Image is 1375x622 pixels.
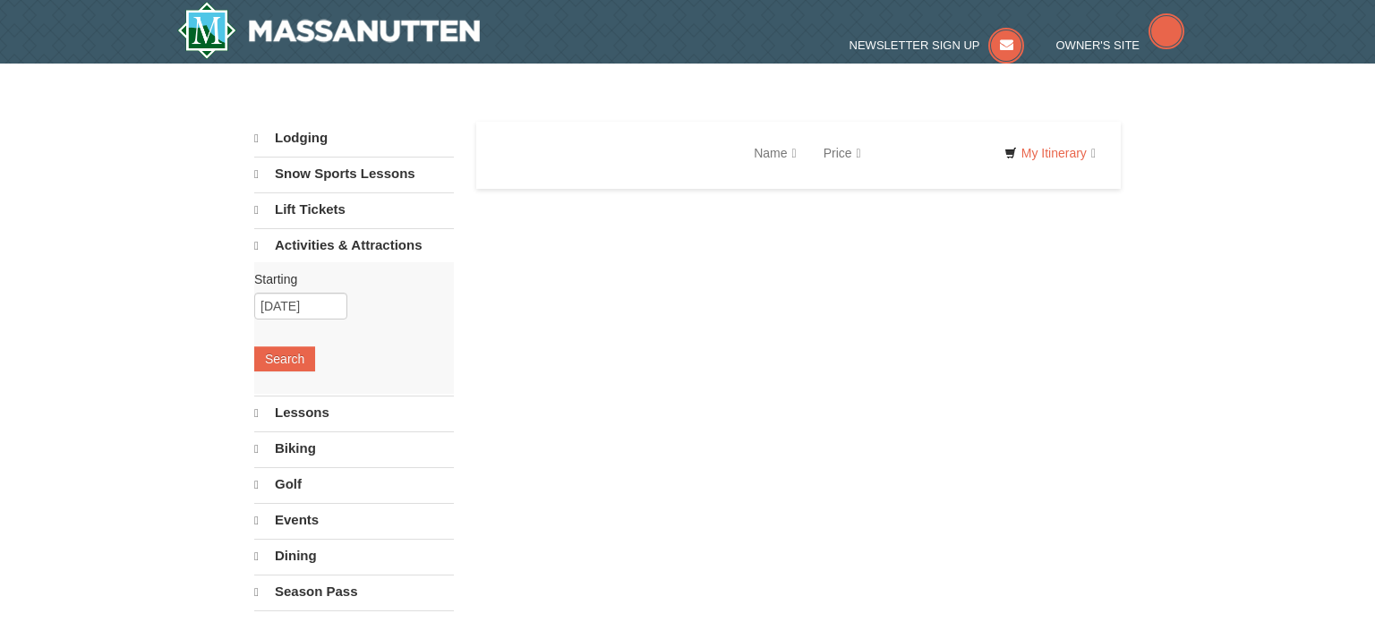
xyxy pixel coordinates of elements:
button: Search [254,346,315,371]
a: Golf [254,467,454,501]
a: Lift Tickets [254,192,454,226]
img: Massanutten Resort Logo [177,2,480,59]
a: Owner's Site [1056,38,1185,52]
a: Price [810,135,875,171]
a: Biking [254,431,454,465]
a: Events [254,503,454,537]
a: Season Pass [254,575,454,609]
span: Owner's Site [1056,38,1140,52]
a: Dining [254,539,454,573]
a: Lessons [254,396,454,430]
a: Name [740,135,809,171]
a: Lodging [254,122,454,155]
a: My Itinerary [993,140,1107,166]
a: Activities & Attractions [254,228,454,262]
a: Massanutten Resort [177,2,480,59]
a: Newsletter Sign Up [850,38,1025,52]
span: Newsletter Sign Up [850,38,980,52]
a: Snow Sports Lessons [254,157,454,191]
label: Starting [254,270,440,288]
